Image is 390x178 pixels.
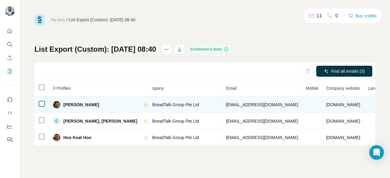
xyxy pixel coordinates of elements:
[335,12,338,19] p: 0
[226,102,298,107] span: [EMAIL_ADDRESS][DOMAIN_NAME]
[317,12,322,19] p: 11
[63,102,99,108] span: [PERSON_NAME]
[66,17,68,23] li: /
[5,94,15,105] button: Use Surfe on LinkedIn
[53,134,60,141] img: Avatar
[326,135,360,140] span: [DOMAIN_NAME]
[226,135,298,140] span: [EMAIL_ADDRESS][DOMAIN_NAME]
[152,102,199,108] span: BreadTalk Group Pte Ltd
[226,119,298,124] span: [EMAIL_ADDRESS][DOMAIN_NAME]
[53,101,60,108] img: Avatar
[5,134,15,145] button: Feedback
[34,44,156,54] h1: List Export (Custom): [DATE] 08:40
[326,86,360,91] span: Company website
[5,121,15,132] button: Dashboard
[152,134,199,141] span: BreadTalk Group Pte Ltd
[162,44,172,54] button: actions
[331,68,365,74] span: Find all emails (3)
[226,86,237,91] span: Email
[348,12,377,20] button: Buy credits
[326,119,360,124] span: [DOMAIN_NAME]
[53,86,71,91] span: 3 Profiles
[152,118,199,124] span: BreadTalk Group Pte Ltd
[5,107,15,118] button: Use Surfe API
[63,118,137,124] span: [PERSON_NAME], [PERSON_NAME]
[189,46,231,53] div: Enrichment is done
[369,145,384,160] div: Open Intercom Messenger
[51,17,65,22] a: My lists
[34,15,45,25] img: Surfe Logo
[69,17,135,23] div: List Export (Custom): [DATE] 08:40
[5,52,15,63] button: Enrich CSV
[5,66,15,77] button: My lists
[63,134,91,141] span: Hoe Keat Hoo
[5,6,15,16] img: Avatar
[53,117,60,125] div: C
[5,26,15,37] button: Quick start
[368,86,384,91] span: Landline
[326,102,360,107] span: [DOMAIN_NAME]
[146,86,164,91] span: Company
[316,66,372,77] button: Find all emails (3)
[306,86,318,91] span: Mobile
[5,39,15,50] button: Search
